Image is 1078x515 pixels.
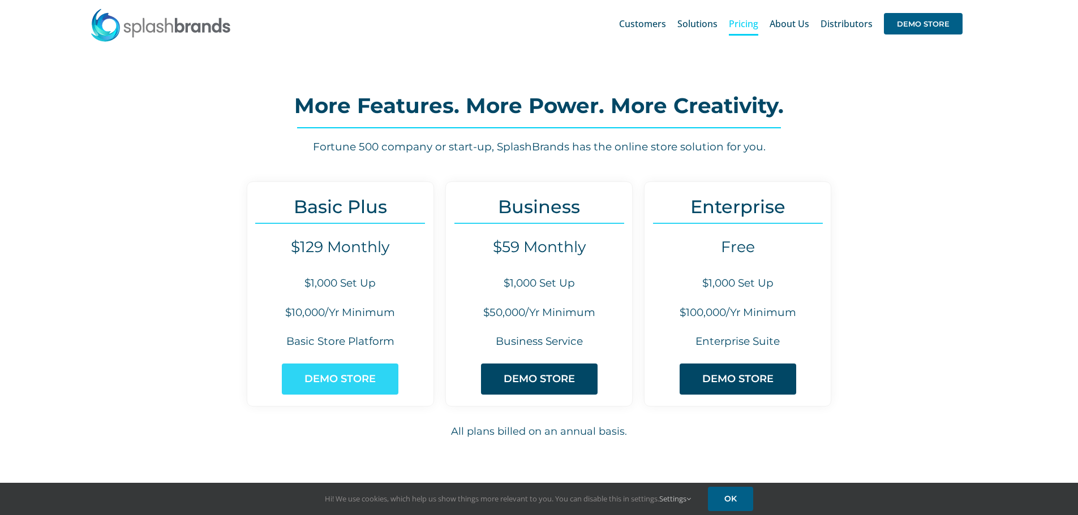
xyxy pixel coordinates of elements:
h6: $1,000 Set Up [645,276,831,291]
h4: $59 Monthly [446,238,632,256]
h6: $50,000/Yr Minimum [446,305,632,321]
h6: All plans billed on an annual basis. [143,424,935,439]
nav: Main Menu [619,6,963,42]
a: DEMO STORE [282,363,398,395]
span: Distributors [821,19,873,28]
img: SplashBrands.com Logo [90,8,231,42]
a: Customers [619,6,666,42]
h6: $10,000/Yr Minimum [247,305,433,321]
span: DEMO STORE [884,13,963,34]
a: DEMO STORE [680,363,796,395]
h6: Basic Store Platform [247,334,433,349]
h6: $1,000 Set Up [247,276,433,291]
a: DEMO STORE [481,363,598,395]
a: Settings [659,494,691,504]
span: Customers [619,19,666,28]
span: DEMO STORE [702,373,774,385]
a: Pricing [729,6,758,42]
span: DEMO STORE [504,373,575,385]
a: OK [708,487,753,511]
a: Distributors [821,6,873,42]
h6: Enterprise Suite [645,334,831,349]
h3: Enterprise [645,196,831,217]
span: Hi! We use cookies, which help us show things more relevant to you. You can disable this in setti... [325,494,691,504]
h3: Basic Plus [247,196,433,217]
h4: Free [645,238,831,256]
a: DEMO STORE [884,6,963,42]
h3: Business [446,196,632,217]
h6: $1,000 Set Up [446,276,632,291]
h6: Fortune 500 company or start-up, SplashBrands has the online store solution for you. [143,140,935,155]
span: Solutions [677,19,718,28]
span: Pricing [729,19,758,28]
span: DEMO STORE [304,373,376,385]
h2: More Features. More Power. More Creativity. [143,94,935,117]
h6: $100,000/Yr Minimum [645,305,831,321]
h4: $129 Monthly [247,238,433,256]
h6: Business Service [446,334,632,349]
span: About Us [770,19,809,28]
